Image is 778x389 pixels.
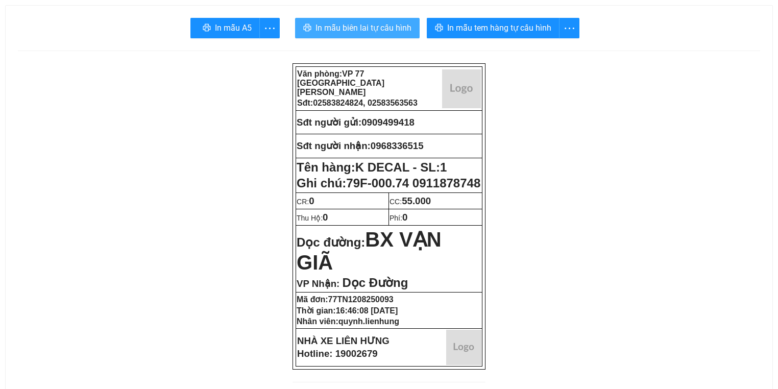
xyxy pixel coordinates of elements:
img: logo [446,330,481,365]
button: printerIn mẫu biên lai tự cấu hình [295,18,420,38]
span: VP 77 [GEOGRAPHIC_DATA][PERSON_NAME] [297,69,384,96]
span: more [560,22,579,35]
span: CC: [390,198,431,206]
strong: Dọc đường: [297,235,442,272]
span: Dọc Đường [342,276,408,289]
span: 0 [309,196,314,206]
span: 0 [323,212,328,223]
span: In mẫu A5 [215,21,252,34]
span: 16:46:08 [DATE] [336,306,398,315]
span: 1 [440,160,447,174]
button: printerIn mẫu A5 [190,18,260,38]
strong: Nhân viên: [297,317,399,326]
strong: NHÀ XE LIÊN HƯNG [297,335,390,346]
span: printer [303,23,311,33]
button: more [259,18,280,38]
strong: Sđt người nhận: [297,140,371,151]
span: Phí: [390,214,407,222]
img: logo [442,69,481,108]
span: VP Nhận: [297,278,339,289]
span: In mẫu tem hàng tự cấu hình [447,21,551,34]
span: K DECAL - SL: [355,160,447,174]
span: CR: [297,198,314,206]
button: printerIn mẫu tem hàng tự cấu hình [427,18,560,38]
span: more [260,22,279,35]
strong: Sđt: [297,99,418,107]
button: more [559,18,579,38]
span: 0 [402,212,407,223]
span: 02583824824, 02583563563 [313,99,418,107]
span: printer [203,23,211,33]
span: BX VẠN GIÃ [297,228,442,274]
strong: Sđt người gửi: [297,117,361,128]
span: Ghi chú: [297,176,480,190]
strong: Văn phòng: [297,69,384,96]
span: Thu Hộ: [297,214,328,222]
span: 77TN1208250093 [328,295,394,304]
span: 0968336515 [371,140,424,151]
span: quynh.lienhung [338,317,399,326]
span: 0909499418 [361,117,415,128]
strong: Tên hàng: [297,160,447,174]
span: In mẫu biên lai tự cấu hình [315,21,411,34]
span: 79F-000.74 0911878748 [346,176,480,190]
strong: Mã đơn: [297,295,394,304]
strong: Thời gian: [297,306,398,315]
span: 55.000 [402,196,431,206]
span: printer [435,23,443,33]
strong: Hotline: 19002679 [297,348,378,359]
